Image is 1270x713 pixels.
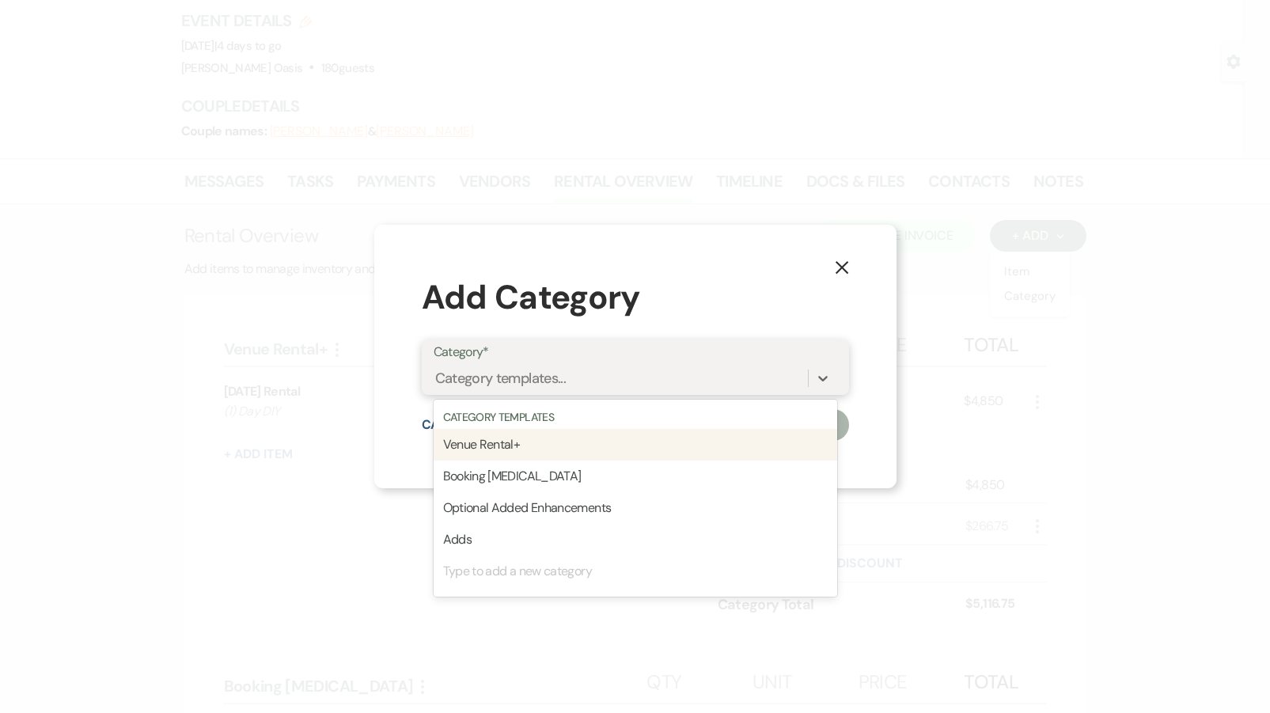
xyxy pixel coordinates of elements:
[435,368,567,389] div: Category templates...
[434,492,837,524] div: Optional Added Enhancements
[422,419,473,431] button: Cancel
[434,524,837,556] div: Adds
[434,556,837,587] div: Type to add a new category
[434,461,837,492] div: Booking [MEDICAL_DATA]
[422,272,849,322] div: Add Category
[434,409,837,426] div: Category Templates
[434,429,837,461] div: Venue Rental+
[434,341,837,364] label: Category*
